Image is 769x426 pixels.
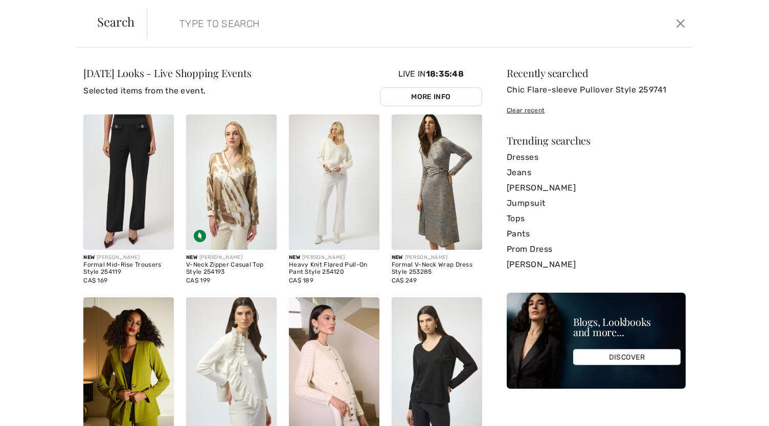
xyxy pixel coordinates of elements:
a: Tops [507,211,686,226]
div: [PERSON_NAME] [83,254,174,262]
a: Jumpsuit [507,196,686,211]
img: Formal Mid-Rise Trousers Style 254119. Black [83,114,174,250]
div: Recently searched [507,68,686,78]
a: Prom Dress [507,242,686,257]
span: CA$ 169 [83,277,107,284]
img: Formal V-Neck Wrap Dress Style 253285. Beige/multi [392,114,482,250]
img: V-Neck Zipper Casual Top Style 254193. Beige/Off White [186,114,277,250]
span: 18:35:48 [426,69,464,79]
span: Help [23,7,44,16]
div: [PERSON_NAME] [289,254,379,262]
img: Blogs, Lookbooks and more... [507,293,686,389]
a: More Info [380,87,482,106]
a: Jeans [507,165,686,180]
a: Pants [507,226,686,242]
span: CA$ 249 [392,277,417,284]
span: New [83,254,95,261]
img: Sustainable Fabric [194,230,206,242]
p: Selected items from the event. [83,85,251,97]
span: [DATE] Looks - Live Shopping Events [83,66,251,80]
div: Heavy Knit Flared Pull-On Pant Style 254120 [289,262,379,276]
a: [PERSON_NAME] [507,180,686,196]
input: TYPE TO SEARCH [172,8,548,39]
a: Dresses [507,150,686,165]
span: CA$ 199 [186,277,210,284]
div: Live In [380,68,482,106]
span: New [186,254,197,261]
span: New [289,254,300,261]
span: Search [97,15,134,28]
a: Chic Flare-sleeve Pullover Style 259741 [507,82,686,98]
div: DISCOVER [573,349,681,365]
div: Clear recent [507,106,686,115]
button: Close [673,15,688,32]
div: Blogs, Lookbooks and more... [573,317,681,337]
div: [PERSON_NAME] [392,254,482,262]
a: [PERSON_NAME] [507,257,686,272]
div: Trending searches [507,135,686,146]
span: CA$ 189 [289,277,313,284]
div: V-Neck Zipper Casual Top Style 254193 [186,262,277,276]
span: New [392,254,403,261]
div: Formal Mid-Rise Trousers Style 254119 [83,262,174,276]
div: Formal V-Neck Wrap Dress Style 253285 [392,262,482,276]
div: [PERSON_NAME] [186,254,277,262]
img: Heavy Knit Flared Pull-On Pant Style 254120. Vanilla 30 [289,114,379,250]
